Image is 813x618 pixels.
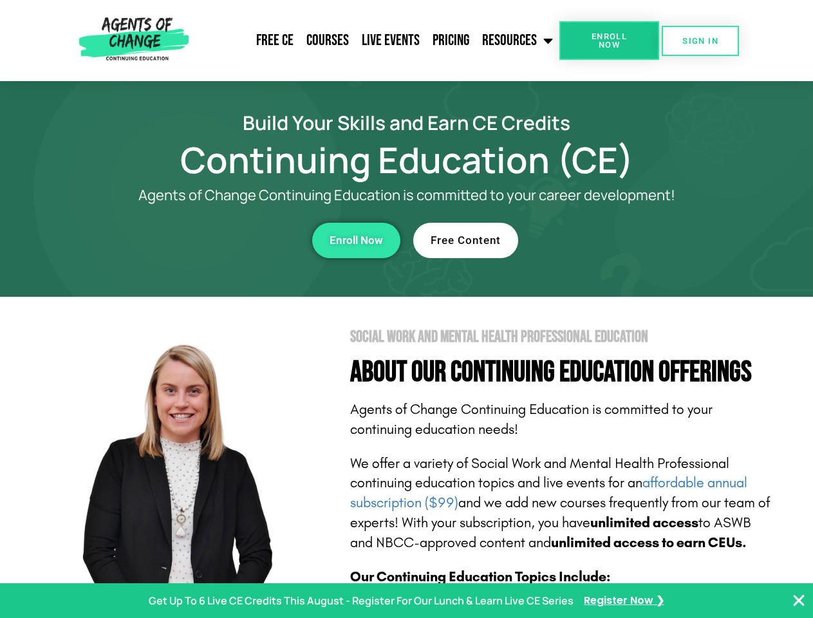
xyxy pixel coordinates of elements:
[149,592,574,610] p: Get Up To 6 Live CE Credits This August - Register For Our Lunch & Learn Live CE Series
[194,24,559,57] nav: Menu
[40,145,774,174] h1: Continuing Education (CE)
[431,235,501,246] span: Free Content
[350,358,774,387] h4: About Our Continuing Education Offerings
[682,37,718,45] span: SIGN IN
[350,454,774,553] p: We offer a variety of Social Work and Mental Health Professional continuing education topics and ...
[350,568,610,585] b: Our Continuing Education Topics Include:
[350,329,774,345] h2: Social Work and Mental Health Professional Education
[355,24,426,57] a: Live Events
[312,223,400,258] a: Enroll Now
[300,24,355,57] a: Courses
[413,223,518,258] a: Free Content
[590,514,698,531] b: unlimited access
[580,32,639,49] span: Enroll Now
[584,592,664,610] a: Register Now ❯
[476,24,559,57] a: Resources
[559,21,659,60] a: Enroll Now
[330,235,383,246] span: Enroll Now
[250,24,300,57] a: Free CE
[40,113,774,132] h2: Build Your Skills and Earn CE Credits
[662,26,739,56] a: SIGN IN
[426,24,476,57] a: Pricing
[350,401,713,438] span: Agents of Change Continuing Education is committed to your continuing education needs!
[791,593,807,608] button: Close Banner
[551,534,747,551] b: unlimited access to earn CEUs.
[91,187,722,203] p: Agents of Change Continuing Education is committed to your career development!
